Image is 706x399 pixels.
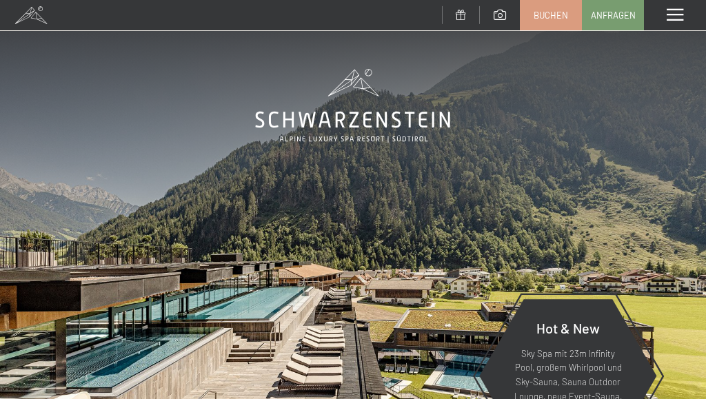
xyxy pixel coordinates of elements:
[583,1,643,30] a: Anfragen
[536,320,600,336] span: Hot & New
[521,1,581,30] a: Buchen
[591,9,636,21] span: Anfragen
[534,9,568,21] span: Buchen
